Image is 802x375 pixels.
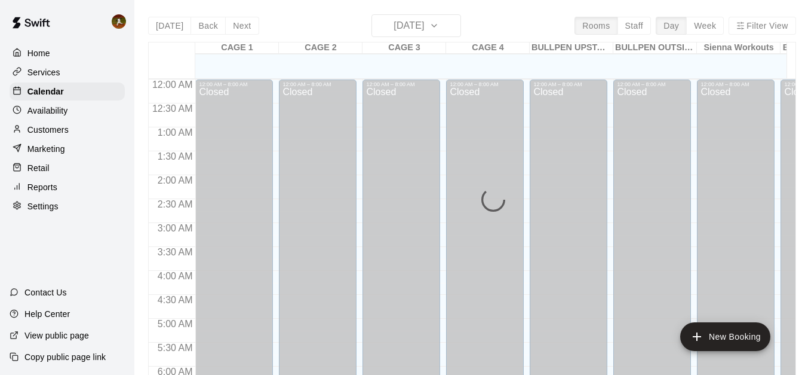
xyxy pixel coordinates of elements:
span: 3:30 AM [155,247,196,257]
p: View public page [24,330,89,342]
a: Retail [10,159,125,177]
div: Cody Hansen [109,10,134,33]
p: Retail [27,162,50,174]
p: Settings [27,200,59,212]
a: Reports [10,178,125,196]
div: 12:00 AM – 8:00 AM [282,81,353,87]
div: CAGE 3 [362,42,446,54]
span: 12:00 AM [149,80,196,90]
span: 12:30 AM [149,103,196,114]
span: 4:00 AM [155,271,196,281]
div: 12:00 AM – 8:00 AM [700,81,771,87]
img: Cody Hansen [112,14,126,29]
div: 12:00 AM – 8:00 AM [533,81,604,87]
p: Contact Us [24,286,67,298]
div: CAGE 1 [195,42,279,54]
div: Sienna Workouts [697,42,781,54]
p: Calendar [27,86,64,97]
div: BULLPEN UPSTAIRS [530,42,613,54]
a: Home [10,44,125,62]
a: Availability [10,102,125,120]
a: Calendar [10,83,125,100]
span: 1:30 AM [155,151,196,161]
a: Services [10,63,125,81]
button: add [680,322,770,351]
div: CAGE 2 [279,42,362,54]
span: 2:00 AM [155,175,196,185]
p: Reports [27,181,57,193]
div: 12:00 AM – 8:00 AM [366,81,437,87]
span: 5:30 AM [155,343,196,353]
p: Customers [27,124,69,136]
p: Home [27,47,50,59]
p: Availability [27,105,68,117]
span: 5:00 AM [155,319,196,329]
div: 12:00 AM – 8:00 AM [199,81,269,87]
span: 3:00 AM [155,223,196,233]
div: 12:00 AM – 8:00 AM [617,81,687,87]
span: 4:30 AM [155,295,196,305]
span: 2:30 AM [155,199,196,209]
div: BULLPEN OUTSIDE [613,42,697,54]
span: 1:00 AM [155,127,196,138]
a: Customers [10,121,125,139]
p: Copy public page link [24,351,106,363]
p: Services [27,66,60,78]
div: CAGE 4 [446,42,530,54]
a: Settings [10,197,125,215]
div: 12:00 AM – 8:00 AM [450,81,520,87]
a: Marketing [10,140,125,158]
p: Marketing [27,143,65,155]
p: Help Center [24,308,70,320]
